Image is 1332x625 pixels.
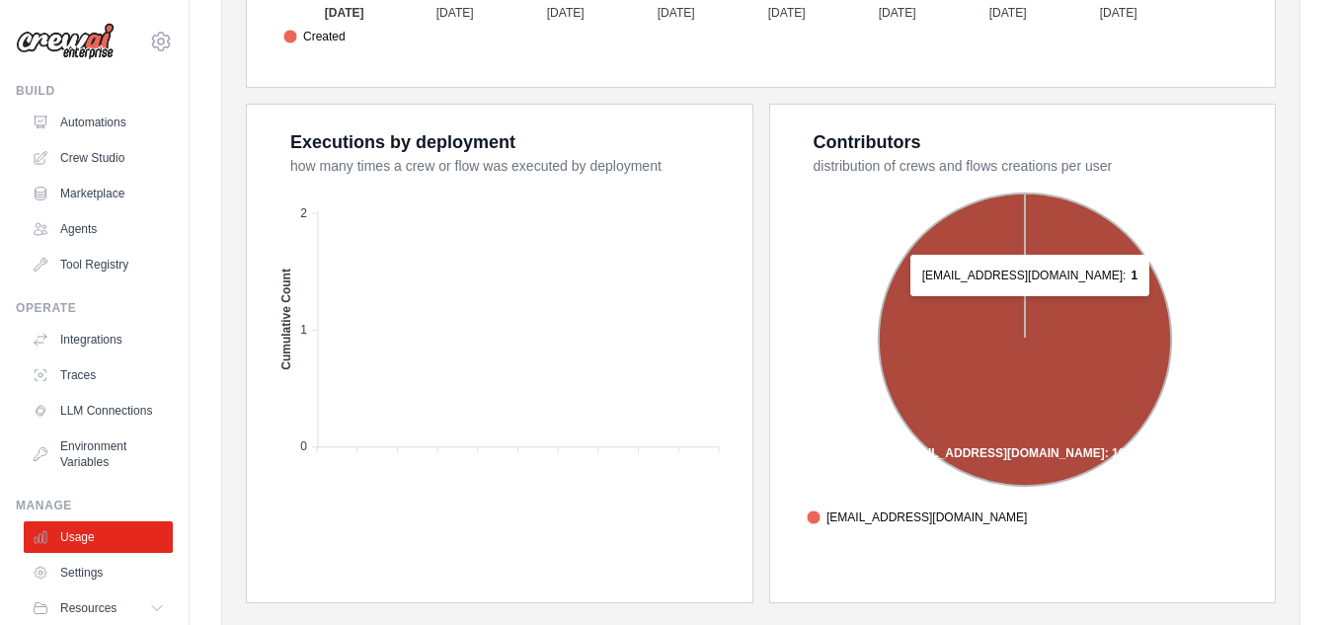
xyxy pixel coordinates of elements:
[24,213,173,245] a: Agents
[24,178,173,209] a: Marketplace
[24,142,173,174] a: Crew Studio
[24,395,173,427] a: LLM Connections
[16,83,173,99] div: Build
[300,206,307,220] tspan: 2
[16,23,115,60] img: Logo
[24,359,173,391] a: Traces
[814,156,1252,176] dt: distribution of crews and flows creations per user
[290,128,515,156] div: Executions by deployment
[24,592,173,624] button: Resources
[24,557,173,588] a: Settings
[24,107,173,138] a: Automations
[60,600,117,616] span: Resources
[879,6,916,20] tspan: [DATE]
[290,156,729,176] dt: how many times a crew or flow was executed by deployment
[768,6,806,20] tspan: [DATE]
[279,269,293,370] text: Cumulative Count
[436,6,474,20] tspan: [DATE]
[325,6,364,20] tspan: [DATE]
[989,6,1027,20] tspan: [DATE]
[814,128,921,156] div: Contributors
[283,28,346,45] span: Created
[16,300,173,316] div: Operate
[658,6,695,20] tspan: [DATE]
[24,324,173,355] a: Integrations
[807,508,1027,526] span: [EMAIL_ADDRESS][DOMAIN_NAME]
[300,439,307,453] tspan: 0
[1100,6,1137,20] tspan: [DATE]
[24,430,173,478] a: Environment Variables
[16,498,173,513] div: Manage
[300,323,307,337] tspan: 1
[24,521,173,553] a: Usage
[547,6,585,20] tspan: [DATE]
[24,249,173,280] a: Tool Registry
